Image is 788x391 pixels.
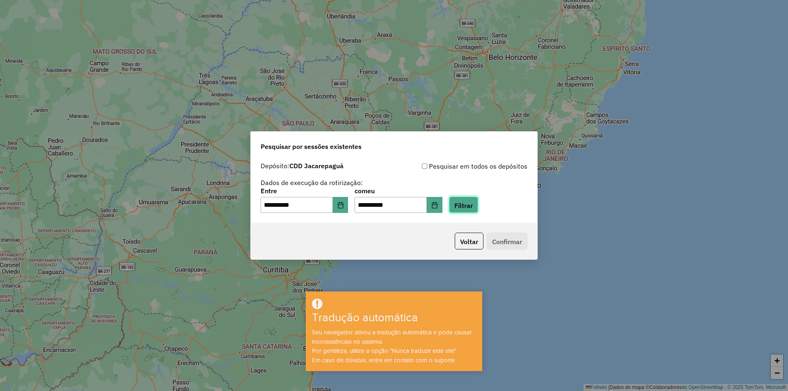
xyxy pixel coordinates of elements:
font: Pesquisar por sessões existentes [261,142,362,151]
font: Pesquisar em todos os depósitos [429,162,527,170]
font: Voltar [460,238,478,246]
font: Tradução automática [312,311,418,324]
font: Dados de execução da rotirização: [261,178,363,187]
font: Por gentileza, utilize a opção "Nunca traduzir este site". [312,348,458,354]
font: comeu [355,187,375,195]
font: Entre [261,187,277,195]
font: Filtrar [454,201,473,209]
font: Em caso de dúvidas, entre em contato com o suporte. [312,357,456,364]
button: Escolha a data [333,197,348,213]
font: Seu navegador ativou a tradução automática e pode causar inconsistências no sistema. [312,329,472,345]
button: Escolha a data [427,197,442,213]
button: Voltar [455,233,483,249]
button: Filtrar [449,197,478,213]
font: CDD Jacarepaguá [289,162,344,170]
font: Depósito: [261,162,289,170]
